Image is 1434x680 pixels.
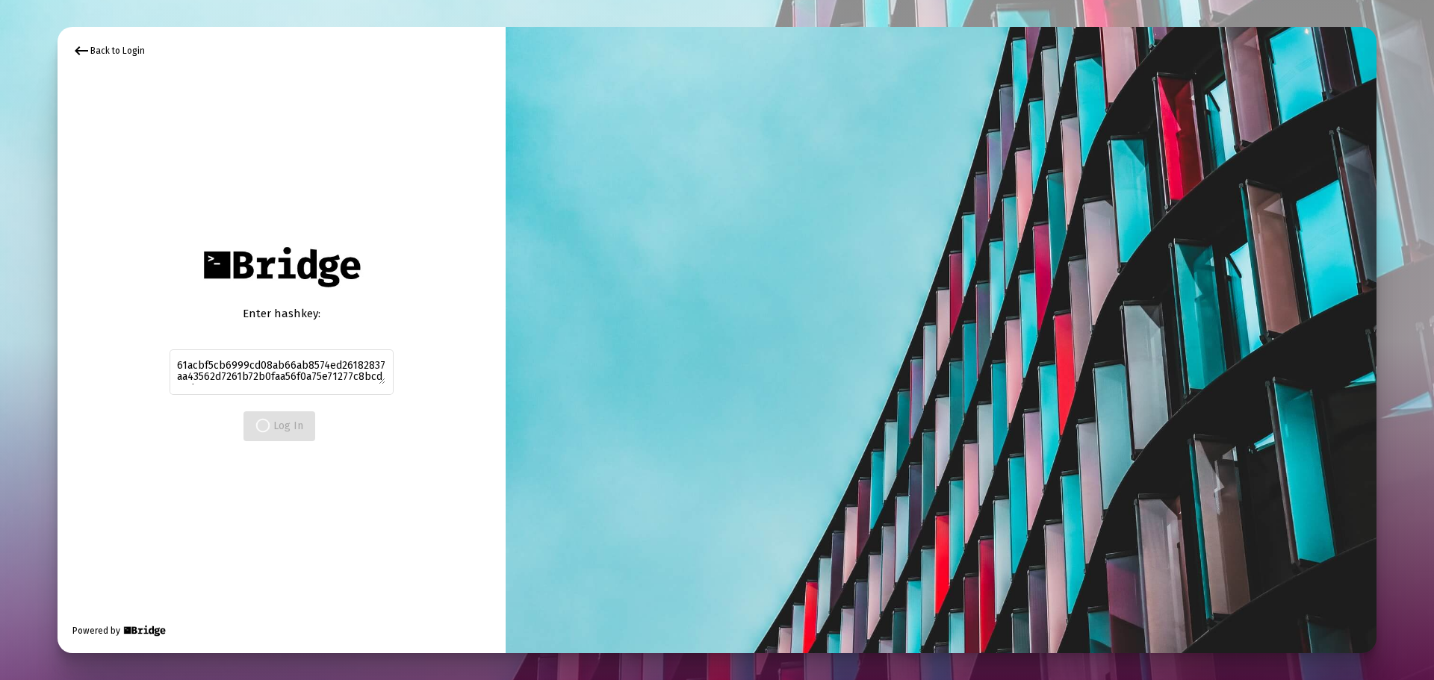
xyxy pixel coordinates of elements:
[255,419,303,432] span: Log In
[122,623,167,638] img: Bridge Financial Technology Logo
[196,239,367,295] img: Bridge Financial Technology Logo
[72,42,145,60] div: Back to Login
[170,306,394,321] div: Enter hashkey:
[72,623,167,638] div: Powered by
[243,411,315,441] button: Log In
[72,42,90,60] mat-icon: keyboard_backspace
